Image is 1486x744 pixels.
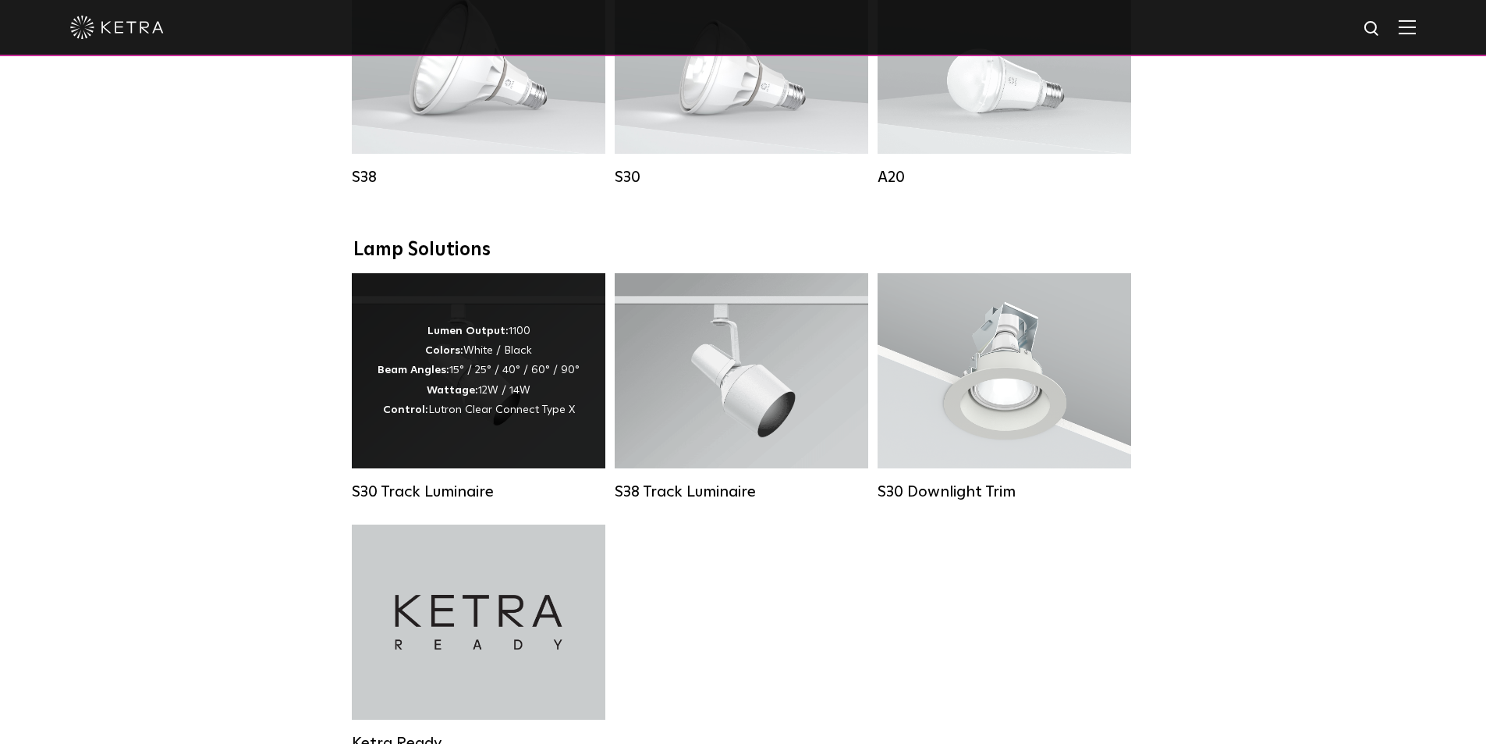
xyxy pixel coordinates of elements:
[352,273,605,501] a: S30 Track Luminaire Lumen Output:1100Colors:White / BlackBeam Angles:15° / 25° / 40° / 60° / 90°W...
[615,168,868,187] div: S30
[70,16,164,39] img: ketra-logo-2019-white
[352,482,605,501] div: S30 Track Luminaire
[1363,20,1382,39] img: search icon
[378,365,449,376] strong: Beam Angles:
[1399,20,1416,34] img: Hamburger%20Nav.svg
[427,385,478,396] strong: Wattage:
[615,482,868,501] div: S38 Track Luminaire
[427,326,509,336] strong: Lumen Output:
[428,404,575,415] span: Lutron Clear Connect Type X
[615,273,868,501] a: S38 Track Luminaire Lumen Output:1100Colors:White / BlackBeam Angles:10° / 25° / 40° / 60°Wattage...
[353,239,1133,262] div: Lamp Solutions
[425,345,463,356] strong: Colors:
[878,482,1131,501] div: S30 Downlight Trim
[878,168,1131,187] div: A20
[352,168,605,187] div: S38
[378,322,580,420] div: 1100 White / Black 15° / 25° / 40° / 60° / 90° 12W / 14W
[383,404,428,415] strong: Control:
[878,273,1131,501] a: S30 Downlight Trim S30 Downlight Trim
